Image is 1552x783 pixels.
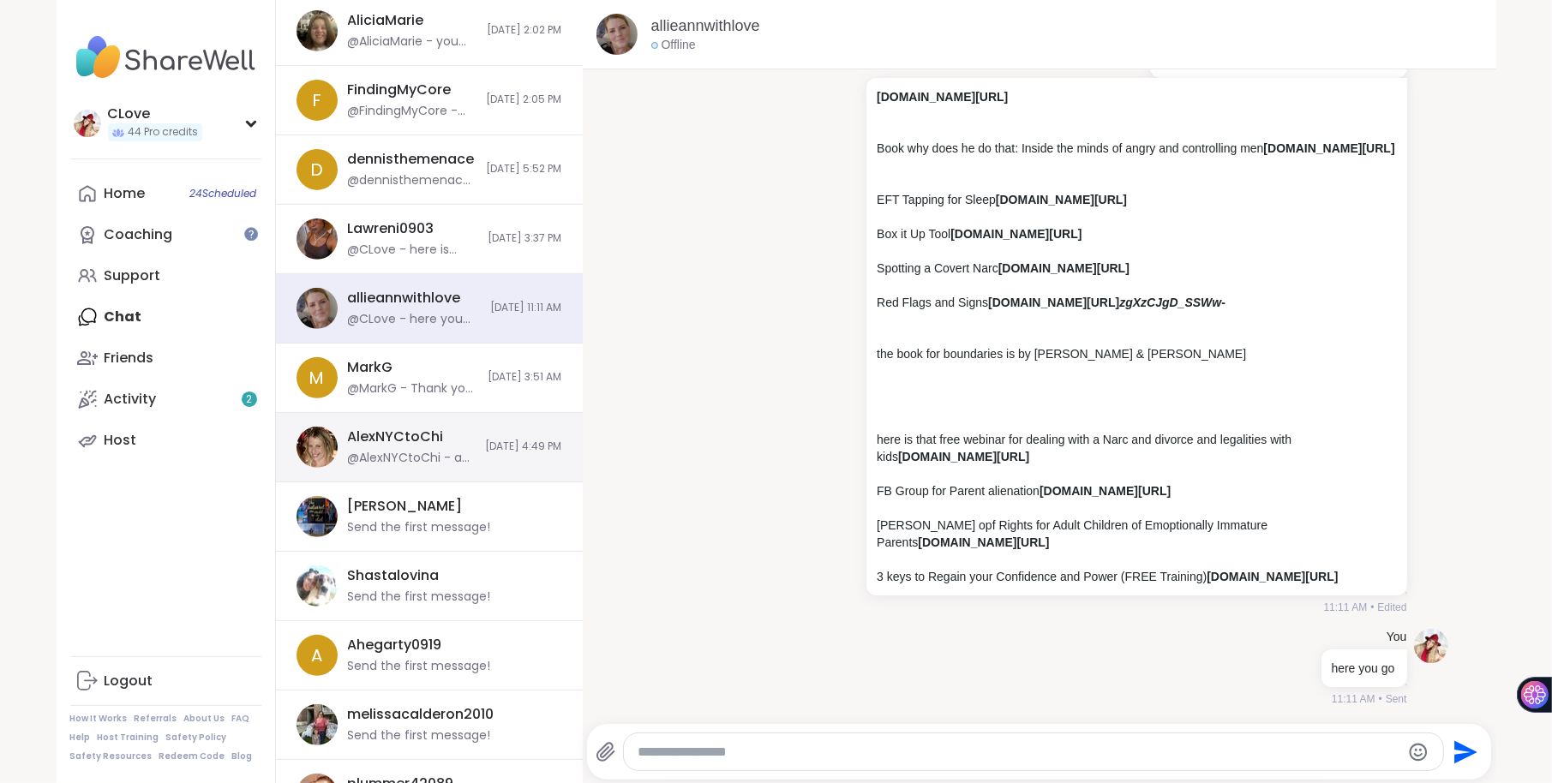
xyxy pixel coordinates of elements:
[70,338,261,379] a: Friends
[1370,600,1374,615] span: •
[135,713,177,725] a: Referrals
[310,157,323,182] span: d
[348,450,476,467] div: @AlexNYCtoChi - as another [DEMOGRAPHIC_DATA] boss
[877,345,1396,362] p: the book for boundaries is by [PERSON_NAME] & [PERSON_NAME]
[487,162,562,176] span: [DATE] 5:52 PM
[348,636,442,654] div: Ahegarty0919
[1332,691,1375,707] span: 11:11 AM
[108,105,202,123] div: CLove
[998,261,1130,275] a: [DOMAIN_NAME][URL]
[1386,691,1407,707] span: Sent
[297,565,338,607] img: https://sharewell-space-live.sfo3.digitaloceanspaces.com/user-generated/1428b28a-5fdc-4418-a3a2-0...
[348,427,444,446] div: AlexNYCtoChi
[70,732,91,744] a: Help
[184,713,225,725] a: About Us
[70,255,261,296] a: Support
[877,482,1396,499] p: FB Group for Parent alienation
[877,294,1396,311] p: Red Flags and Signs
[297,704,338,745] img: https://sharewell-space-live.sfo3.digitaloceanspaces.com/user-generated/75843275-d2f0-45e3-83bd-d...
[996,193,1127,206] a: [DOMAIN_NAME][URL]​​
[1263,141,1394,155] a: [DOMAIN_NAME][URL]
[297,218,338,260] img: https://sharewell-space-live.sfo3.digitaloceanspaces.com/user-generated/04033466-652d-4f5b-92b2-6...
[877,140,1396,157] p: Book why does he do that: Inside the minds of angry and controlling men
[651,15,760,37] a: allieannwithlove
[1379,691,1382,707] span: •
[638,744,1400,761] textarea: Type your message
[244,227,258,241] iframe: Spotlight
[166,732,227,744] a: Safety Policy
[348,172,476,189] div: @dennisthemenace - Thank you for an amazing session
[877,90,1008,104] a: [DOMAIN_NAME][URL]
[70,713,128,725] a: How It Works
[488,231,562,246] span: [DATE] 3:37 PM
[309,365,325,391] span: M
[70,420,261,461] a: Host
[190,187,257,200] span: 24 Scheduled
[1040,484,1171,498] a: [DOMAIN_NAME][URL]
[70,27,261,87] img: ShareWell Nav Logo
[487,93,562,107] span: [DATE] 2:05 PM
[950,227,1082,241] a: [DOMAIN_NAME][URL]
[1119,296,1221,309] em: zgXzCJgD_SSWw
[246,392,252,407] span: 2
[348,103,476,120] div: @FindingMyCore - Thanks, [PERSON_NAME]
[488,370,562,385] span: [DATE] 3:51 AM
[877,191,1396,208] p: EFT Tapping for Sleep
[348,150,475,169] div: dennisthemenace
[651,37,696,54] div: Offline
[348,727,491,744] div: Send the first message!
[1377,600,1406,615] span: Edited
[105,349,154,368] div: Friends
[348,81,452,99] div: FindingMyCore
[70,750,153,762] a: Safety Resources
[232,713,250,725] a: FAQ
[348,566,440,585] div: Shastalovina
[70,379,261,420] a: Activity2
[348,358,393,377] div: MarkG
[488,23,562,38] span: [DATE] 2:02 PM
[348,289,461,308] div: allieannwithlove
[491,301,562,315] span: [DATE] 11:11 AM
[105,225,173,244] div: Coaching
[297,496,338,537] img: https://sharewell-space-live.sfo3.digitaloceanspaces.com/user-generated/71af2f9f-ec08-4bf2-bb45-8...
[877,260,1396,277] p: Spotting a Covert Narc
[98,732,159,744] a: Host Training
[311,643,322,668] span: A
[348,705,494,724] div: melissacalderon2010
[348,380,478,397] div: @MarkG - Thank you for accepting my friend's request.
[1414,629,1448,663] img: https://sharewell-space-live.sfo3.digitaloceanspaces.com/user-generated/380e89db-2a5e-43fa-ad13-d...
[1207,570,1338,583] a: [DOMAIN_NAME][URL]
[312,87,321,113] span: F
[129,125,199,140] span: 44 Pro credits
[348,658,491,675] div: Send the first message!
[348,219,434,238] div: Lawreni0903
[596,14,638,55] img: https://sharewell-space-live.sfo3.digitaloceanspaces.com/user-generated/223e11da-433f-4df6-b8fc-8...
[232,750,253,762] a: Blog
[1332,660,1397,677] p: here you go
[1387,629,1407,646] h4: You
[1408,742,1429,762] button: Emoji picker
[877,431,1396,465] p: here is that free webinar for dealing with a Narc and divorce and legalities with kids
[105,266,161,285] div: Support
[105,672,153,690] div: Logout
[486,439,562,454] span: [DATE] 4:49 PM
[74,110,101,137] img: CLove
[297,10,338,51] img: https://sharewell-space-live.sfo3.digitaloceanspaces.com/user-generated/ddf01a60-9946-47ee-892f-d...
[297,427,338,468] img: https://sharewell-space-live.sfo3.digitaloceanspaces.com/user-generated/044e8000-cae4-4fe4-b0b3-0...
[348,33,477,51] div: @AliciaMarie - you said to message you later
[988,296,1225,309] a: [DOMAIN_NAME][URL]zgXzCJgD_SSWw-
[105,184,146,203] div: Home
[877,568,1396,585] p: 3 keys to Regain your Confidence and Power (FREE Training)
[348,311,481,328] div: @CLove - here you go
[918,535,1049,549] a: [DOMAIN_NAME][URL]
[297,288,338,329] img: https://sharewell-space-live.sfo3.digitaloceanspaces.com/user-generated/223e11da-433f-4df6-b8fc-8...
[159,750,225,762] a: Redeem Code
[348,497,463,516] div: [PERSON_NAME]
[70,660,261,702] a: Logout
[105,431,137,450] div: Host
[877,517,1396,551] p: [PERSON_NAME] opf Rights for Adult Children of Emoptionally Immature Parents
[898,450,1029,463] a: [DOMAIN_NAME][URL]
[105,390,157,409] div: Activity
[348,519,491,536] div: Send the first message!
[348,589,491,606] div: Send the first message!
